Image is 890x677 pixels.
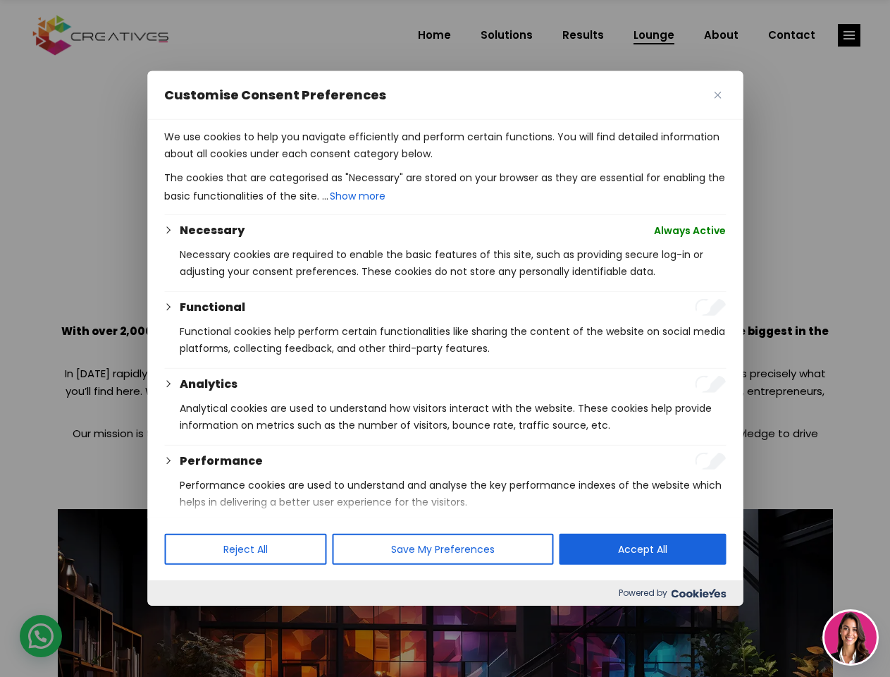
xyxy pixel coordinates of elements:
p: Performance cookies are used to understand and analyse the key performance indexes of the website... [180,477,726,511]
p: Necessary cookies are required to enable the basic features of this site, such as providing secur... [180,246,726,280]
button: Save My Preferences [332,534,553,565]
img: agent [824,611,877,664]
p: The cookies that are categorised as "Necessary" are stored on your browser as they are essential ... [164,169,726,206]
button: Functional [180,299,245,316]
div: Customise Consent Preferences [147,71,743,606]
span: Always Active [654,222,726,239]
p: Functional cookies help perform certain functionalities like sharing the content of the website o... [180,323,726,357]
input: Enable Functional [695,299,726,316]
button: Necessary [180,222,245,239]
button: Accept All [559,534,726,565]
span: Customise Consent Preferences [164,87,386,104]
img: Cookieyes logo [671,589,726,598]
button: Performance [180,453,263,470]
p: Analytical cookies are used to understand how visitors interact with the website. These cookies h... [180,400,726,434]
input: Enable Analytics [695,376,726,393]
button: Analytics [180,376,237,393]
button: Show more [328,186,387,206]
button: Reject All [164,534,326,565]
p: We use cookies to help you navigate efficiently and perform certain functions. You will find deta... [164,128,726,162]
img: Close [714,92,721,99]
button: Close [709,87,726,104]
div: Powered by [147,580,743,606]
input: Enable Performance [695,453,726,470]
